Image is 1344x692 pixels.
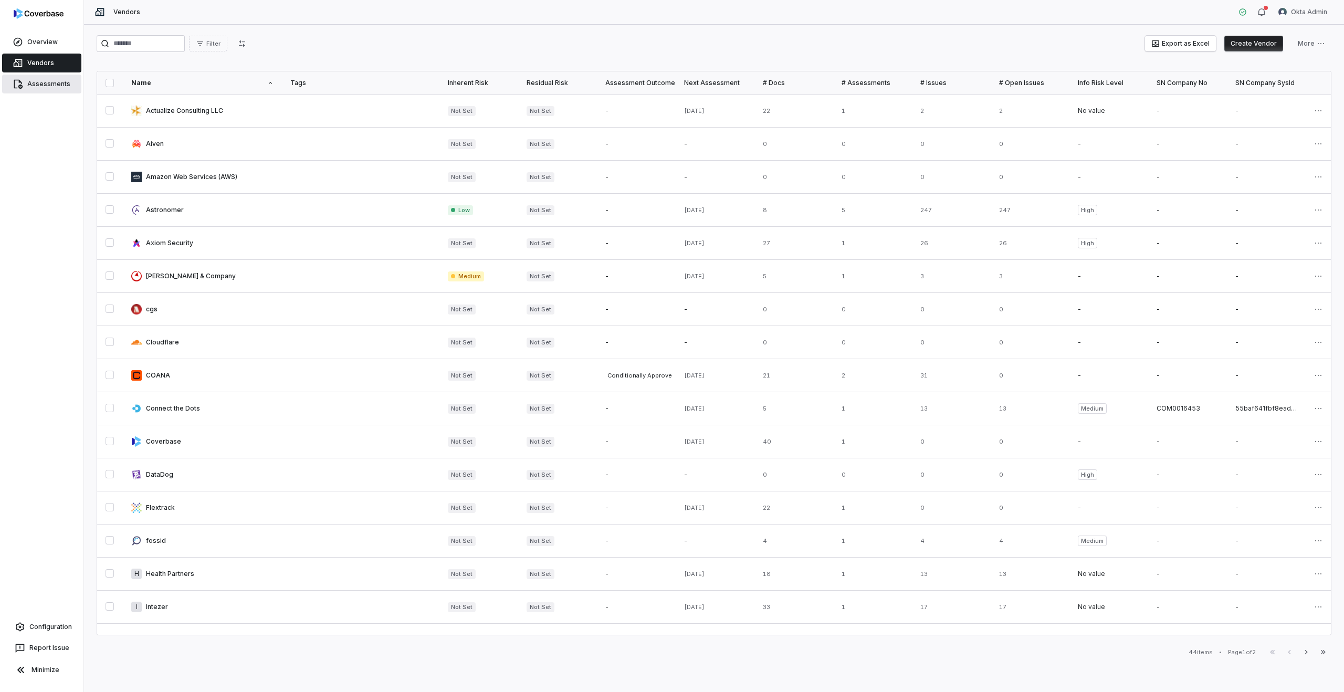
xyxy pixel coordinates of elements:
div: # Issues [920,79,982,87]
td: - [1227,458,1306,491]
span: Not Set [527,106,554,116]
td: - [1148,227,1227,260]
td: - [597,95,676,128]
img: logo-D7KZi-bG.svg [14,8,64,19]
td: - [1148,95,1227,128]
td: - [1069,260,1148,293]
div: Inherent Risk [448,79,510,87]
td: - [1069,491,1148,525]
td: - [1148,194,1227,227]
td: - [1148,458,1227,491]
td: - [1227,260,1306,293]
span: [DATE] [684,107,705,114]
span: Vendors [113,8,140,16]
div: # Docs [763,79,825,87]
span: [DATE] [684,206,705,214]
td: - [597,425,676,458]
button: Filter [189,36,227,51]
td: - [1148,591,1227,624]
td: - [1148,260,1227,293]
td: - [597,326,676,359]
span: Not Set [527,470,554,480]
td: - [1227,491,1306,525]
td: - [1148,359,1227,392]
td: - [1148,425,1227,458]
td: - [1148,624,1227,657]
span: [DATE] [684,438,705,445]
td: - [1227,591,1306,624]
td: - [1148,128,1227,161]
td: - [1227,293,1306,326]
span: [DATE] [684,603,705,611]
td: - [597,624,676,657]
td: - [1069,326,1148,359]
td: - [1069,359,1148,392]
td: - [597,161,676,194]
td: - [1227,359,1306,392]
td: - [1227,558,1306,591]
button: Okta Admin avatarOkta Admin [1272,4,1333,20]
span: Not Set [527,172,554,182]
td: - [1069,161,1148,194]
button: Export as Excel [1145,36,1216,51]
td: - [1069,128,1148,161]
span: [DATE] [684,405,705,412]
td: - [597,128,676,161]
td: - [1227,624,1306,657]
span: Not Set [527,569,554,579]
td: - [676,161,754,194]
span: Medium [1081,537,1104,545]
td: - [597,260,676,293]
td: - [597,591,676,624]
td: - [1227,525,1306,558]
td: - [676,293,754,326]
td: - [1069,624,1148,657]
div: Info Risk Level [1078,79,1140,87]
span: [DATE] [684,372,705,379]
span: [DATE] [684,504,705,511]
button: Report Issue [4,638,79,657]
td: - [1227,194,1306,227]
span: No value [1078,107,1105,115]
span: Not Set [448,437,476,447]
td: - [597,227,676,260]
span: [DATE] [684,239,705,247]
td: - [597,525,676,558]
div: # Assessments [842,79,904,87]
td: COM0016453 [1148,392,1227,425]
td: - [1148,525,1227,558]
td: - [1227,227,1306,260]
button: More [1291,36,1331,51]
td: - [1227,128,1306,161]
span: Not Set [448,536,476,546]
td: - [1148,161,1227,194]
td: - [676,458,754,491]
td: - [597,458,676,491]
div: • [1219,648,1222,656]
a: Vendors [2,54,81,72]
span: High [1081,470,1094,479]
td: - [1069,293,1148,326]
span: Not Set [448,305,476,314]
td: - [597,392,676,425]
span: Medium [448,271,484,281]
span: Not Set [448,470,476,480]
td: - [1148,558,1227,591]
span: Not Set [527,503,554,513]
td: - [1148,491,1227,525]
span: [DATE] [684,570,705,578]
span: Not Set [527,238,554,248]
span: Not Set [527,271,554,281]
span: Not Set [448,404,476,414]
td: - [1148,326,1227,359]
td: - [597,558,676,591]
a: Overview [2,33,81,51]
div: 44 items [1189,648,1213,656]
span: Not Set [448,139,476,149]
td: - [1069,425,1148,458]
td: 55baf641fbf8ead01154f7814eefdc62 [1227,392,1306,425]
td: - [597,491,676,525]
div: SN Company No [1157,79,1219,87]
a: Configuration [4,617,79,636]
span: Not Set [448,371,476,381]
